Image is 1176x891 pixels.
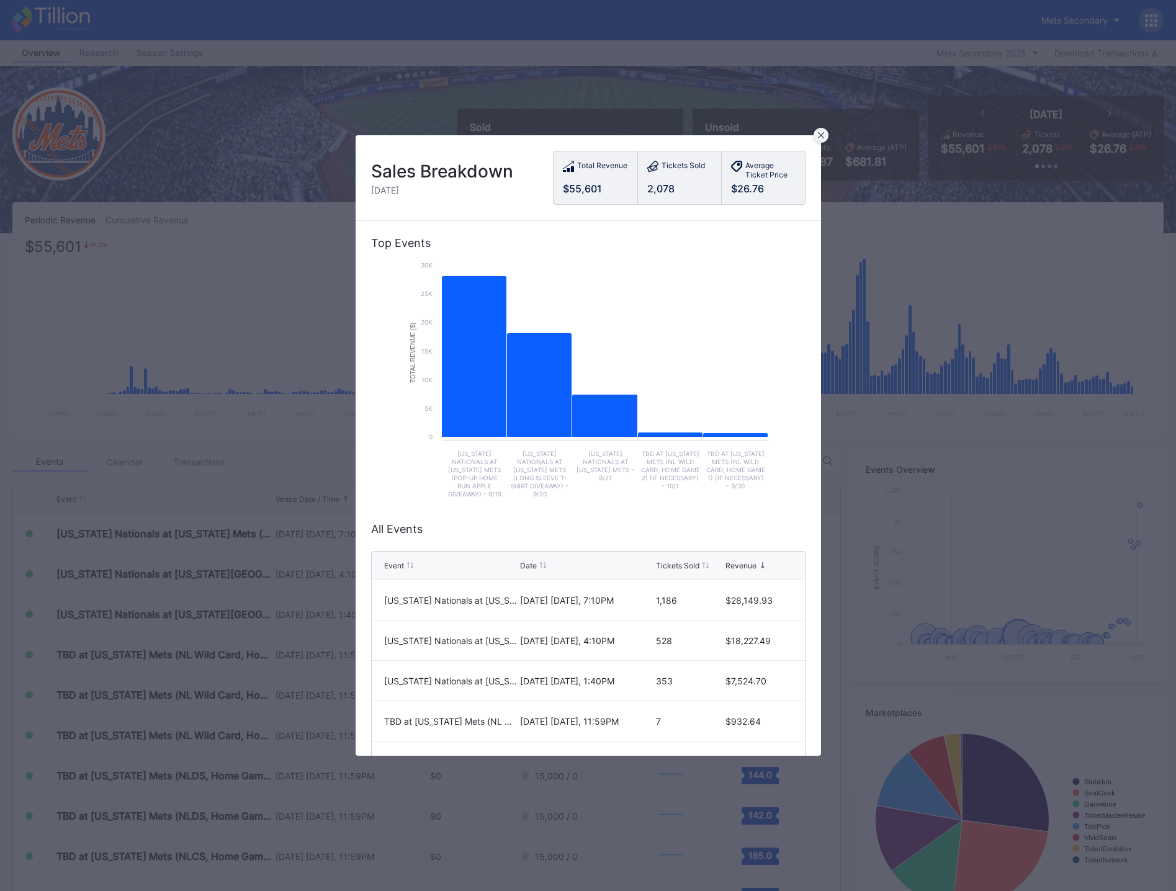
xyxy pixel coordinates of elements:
[520,635,653,646] div: [DATE] [DATE], 4:10PM
[520,716,653,727] div: [DATE] [DATE], 11:59PM
[402,259,774,507] svg: Chart title
[384,676,517,686] div: [US_STATE] Nationals at [US_STATE][GEOGRAPHIC_DATA]
[576,450,634,481] text: [US_STATE] Nationals at [US_STATE] Mets - 9/21
[384,595,517,606] div: [US_STATE] Nationals at [US_STATE] Mets (Pop-Up Home Run Apple Giveaway)
[656,716,722,727] div: 7
[520,676,653,686] div: [DATE] [DATE], 1:40PM
[745,161,796,179] div: Average Ticket Price
[511,450,568,498] text: [US_STATE] Nationals at [US_STATE] Mets (Long Sleeve T- Shirt Giveaway) - 9/20
[520,561,537,570] div: Date
[384,635,517,646] div: [US_STATE] Nationals at [US_STATE][GEOGRAPHIC_DATA] (Long Sleeve T-Shirt Giveaway)
[371,236,806,249] div: Top Events
[384,716,517,727] div: TBD at [US_STATE] Mets (NL Wild Card, Home Game 2) (If Necessary)
[421,318,433,326] text: 20k
[429,433,433,441] text: 0
[424,405,433,412] text: 5k
[447,450,501,498] text: [US_STATE] Nationals at [US_STATE] Mets (Pop-Up Home Run Apple Giveaway) - 9/19
[563,182,628,195] div: $55,601
[725,595,792,606] div: $28,149.93
[725,716,792,727] div: $932.64
[421,261,433,269] text: 30k
[656,561,699,570] div: Tickets Sold
[520,595,653,606] div: [DATE] [DATE], 7:10PM
[656,595,722,606] div: 1,186
[577,161,627,174] div: Total Revenue
[656,635,722,646] div: 528
[371,522,806,535] div: All Events
[384,561,404,570] div: Event
[731,182,796,195] div: $26.76
[421,290,433,297] text: 25k
[371,161,513,182] div: Sales Breakdown
[725,561,756,570] div: Revenue
[421,347,433,355] text: 15k
[725,635,792,646] div: $18,227.49
[640,450,699,490] text: TBD at [US_STATE] Mets (NL Wild Card, Home Game 2) (If Necessary) - 10/1
[662,161,705,174] div: Tickets Sold
[725,676,792,686] div: $7,524.70
[410,323,416,383] text: Total Revenue ($)
[706,450,765,490] text: TBD at [US_STATE] Mets (NL Wild Card, Home Game 1) (If Necessary) - 9/30
[647,182,712,195] div: 2,078
[371,185,513,195] div: [DATE]
[656,676,722,686] div: 353
[421,376,433,383] text: 10k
